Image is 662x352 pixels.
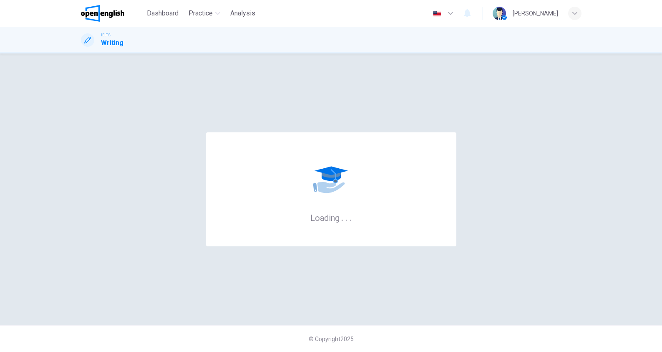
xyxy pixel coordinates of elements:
[81,5,125,22] img: OpenEnglish logo
[147,8,179,18] span: Dashboard
[230,8,255,18] span: Analysis
[227,6,259,21] button: Analysis
[432,10,442,17] img: en
[341,210,344,224] h6: .
[101,32,111,38] span: IELTS
[349,210,352,224] h6: .
[101,38,123,48] h1: Writing
[185,6,224,21] button: Practice
[309,336,354,342] span: © Copyright 2025
[493,7,506,20] img: Profile picture
[81,5,144,22] a: OpenEnglish logo
[513,8,558,18] div: [PERSON_NAME]
[189,8,213,18] span: Practice
[310,212,352,223] h6: Loading
[345,210,348,224] h6: .
[143,6,182,21] button: Dashboard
